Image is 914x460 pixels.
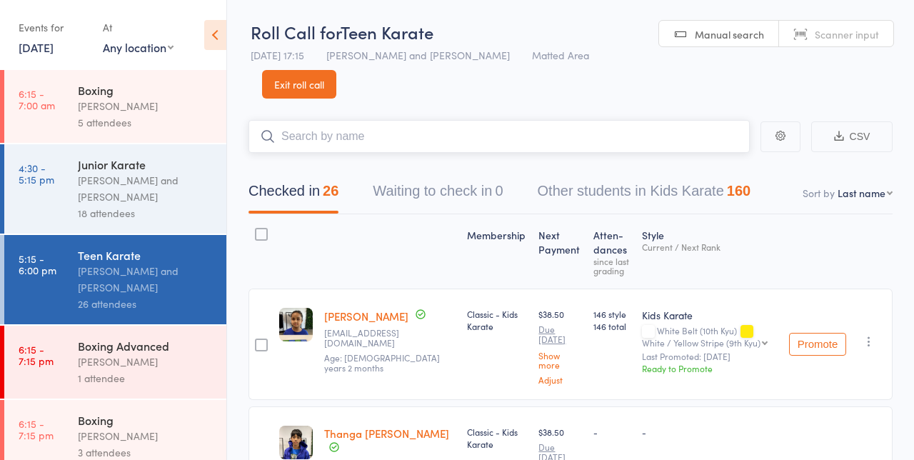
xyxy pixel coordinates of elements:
a: 4:30 -5:15 pmJunior Karate[PERSON_NAME] and [PERSON_NAME]18 attendees [4,144,226,234]
div: 26 attendees [78,296,214,312]
div: - [593,426,630,438]
time: 5:15 - 6:00 pm [19,253,56,276]
a: 5:15 -6:00 pmTeen Karate[PERSON_NAME] and [PERSON_NAME]26 attendees [4,235,226,324]
div: Events for [19,16,89,39]
button: Other students in Kids Karate160 [538,176,751,214]
div: Teen Karate [78,247,214,263]
a: Show more [538,351,582,369]
div: 160 [727,183,750,199]
div: 18 attendees [78,205,214,221]
button: Checked in26 [248,176,338,214]
div: 26 [323,183,338,199]
div: [PERSON_NAME] [78,354,214,370]
span: Teen Karate [341,20,433,44]
button: Waiting to check in0 [373,176,503,214]
div: At [103,16,174,39]
a: 6:15 -7:15 pmBoxing Advanced[PERSON_NAME]1 attendee [4,326,226,399]
small: Last Promoted: [DATE] [642,351,778,361]
div: Junior Karate [78,156,214,172]
span: 146 style [593,308,630,320]
div: Classic - Kids Karate [467,426,528,450]
div: [PERSON_NAME] [78,98,214,114]
div: Boxing Advanced [78,338,214,354]
a: Thanga [PERSON_NAME] [324,426,449,441]
span: Roll Call for [251,20,341,44]
div: Ready to Promote [642,362,778,374]
time: 6:15 - 7:00 am [19,88,55,111]
div: $38.50 [538,308,582,384]
div: since last grading [593,256,630,275]
span: Manual search [695,27,764,41]
a: [PERSON_NAME] [324,309,408,324]
div: Any location [103,39,174,55]
div: Boxing [78,82,214,98]
small: Due [DATE] [538,324,582,345]
div: Style [636,221,783,282]
label: Sort by [803,186,835,200]
div: Boxing [78,412,214,428]
div: Next Payment [533,221,588,282]
button: CSV [811,121,893,152]
div: 5 attendees [78,114,214,131]
span: Age: [DEMOGRAPHIC_DATA] years 2 months [324,351,440,374]
input: Search by name [248,120,750,153]
div: Membership [461,221,533,282]
div: Atten­dances [588,221,636,282]
button: Promote [789,333,846,356]
span: [DATE] 17:15 [251,48,304,62]
a: Exit roll call [262,70,336,99]
div: 0 [495,183,503,199]
small: R_arc@hotmail.com [324,328,456,349]
div: Current / Next Rank [642,242,778,251]
div: 1 attendee [78,370,214,386]
time: 6:15 - 7:15 pm [19,418,54,441]
span: Matted Area [532,48,589,62]
img: image1705990974.png [279,308,313,341]
div: [PERSON_NAME] and [PERSON_NAME] [78,263,214,296]
img: image1753485030.png [279,426,313,459]
div: Classic - Kids Karate [467,308,528,332]
span: Scanner input [815,27,879,41]
div: White / Yellow Stripe (9th Kyu) [642,338,760,347]
div: Last name [838,186,885,200]
div: White Belt (10th Kyu) [642,326,778,347]
time: 6:15 - 7:15 pm [19,344,54,366]
a: 6:15 -7:00 amBoxing[PERSON_NAME]5 attendees [4,70,226,143]
div: [PERSON_NAME] [78,428,214,444]
time: 4:30 - 5:15 pm [19,162,54,185]
div: Kids Karate [642,308,778,322]
div: [PERSON_NAME] and [PERSON_NAME] [78,172,214,205]
a: [DATE] [19,39,54,55]
a: Adjust [538,375,582,384]
div: - [642,426,778,438]
span: [PERSON_NAME] and [PERSON_NAME] [326,48,510,62]
span: 146 total [593,320,630,332]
